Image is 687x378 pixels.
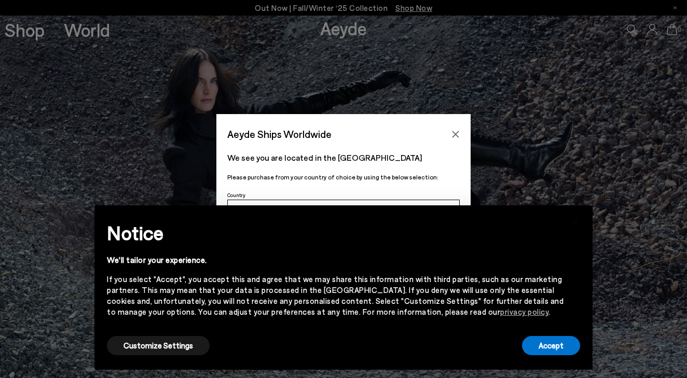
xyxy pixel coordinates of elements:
[107,219,564,246] h2: Notice
[448,127,463,142] button: Close
[227,192,245,198] span: Country
[107,274,564,317] div: If you select "Accept", you accept this and agree that we may share this information with third p...
[564,208,588,233] button: Close this notice
[107,255,564,265] div: We'll tailor your experience.
[227,125,332,143] span: Aeyde Ships Worldwide
[227,151,460,164] p: We see you are located in the [GEOGRAPHIC_DATA]
[522,336,580,355] button: Accept
[500,307,548,316] a: privacy policy
[572,213,580,228] span: ×
[107,336,210,355] button: Customize Settings
[227,172,460,182] p: Please purchase from your country of choice by using the below selection:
